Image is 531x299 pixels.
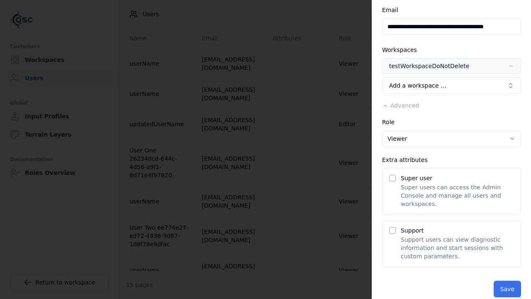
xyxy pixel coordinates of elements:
[389,62,469,70] div: testWorkspaceDoNotDelete
[390,102,419,109] span: Advanced
[382,157,521,163] div: Extra attributes
[401,227,424,234] label: Support
[382,101,419,110] button: Advanced
[401,175,432,181] label: Super user
[494,281,521,297] button: Save
[382,47,417,53] label: Workspaces
[382,119,395,125] label: Role
[401,235,514,260] p: Support users can view diagnostic information and start sessions with custom parameters.
[382,7,398,13] label: Email
[389,81,446,90] span: Add a workspace …
[401,183,514,208] p: Super users can access the Admin Console and manage all users and workspaces.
